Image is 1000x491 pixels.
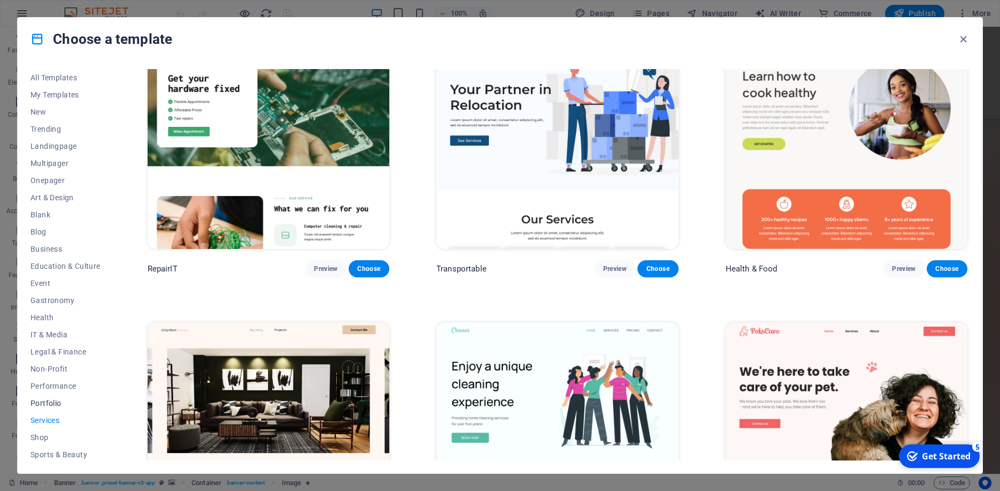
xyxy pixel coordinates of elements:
span: Blank [30,210,101,219]
img: Transportable [436,26,678,249]
button: Landingpage [30,138,101,155]
button: IT & Media [30,326,101,343]
button: Trending [30,120,101,138]
span: Preview [314,265,337,273]
button: Multipager [30,155,101,172]
span: Portfolio [30,399,101,407]
div: Get Started 5 items remaining, 0% complete [6,4,87,28]
p: Health & Food [726,263,778,274]
button: Health [30,309,101,326]
button: Legal & Finance [30,343,101,360]
button: Shop [30,429,101,446]
button: Preview [883,260,924,277]
div: Get Started [29,10,78,22]
button: Sports & Beauty [30,446,101,463]
button: All Templates [30,69,101,86]
div: 5 [79,1,90,12]
button: Blank [30,206,101,223]
span: Non-Profit [30,365,101,373]
span: Choose [357,265,381,273]
span: Education & Culture [30,262,101,270]
span: Onepager [30,176,101,185]
button: Preview [595,260,635,277]
button: Performance [30,377,101,395]
button: Education & Culture [30,258,101,275]
button: Event [30,275,101,292]
button: Portfolio [30,395,101,412]
p: Transportable [436,263,487,274]
span: My Templates [30,90,101,99]
span: Shop [30,433,101,442]
span: Blog [30,228,101,236]
button: Choose [349,260,389,277]
button: Blog [30,223,101,240]
span: Landingpage [30,142,101,150]
button: Services [30,412,101,429]
span: Choose [935,265,959,273]
img: Health & Food [726,26,967,249]
span: Sports & Beauty [30,450,101,459]
span: Event [30,279,101,288]
span: Services [30,416,101,425]
span: Preview [892,265,916,273]
span: Business [30,245,101,253]
button: New [30,103,101,120]
span: Legal & Finance [30,348,101,356]
span: New [30,108,101,116]
button: Choose [927,260,967,277]
button: My Templates [30,86,101,103]
button: Business [30,240,101,258]
button: Choose [637,260,678,277]
button: Gastronomy [30,292,101,309]
button: Onepager [30,172,101,189]
h4: Choose a template [30,31,172,48]
button: Non-Profit [30,360,101,377]
span: Multipager [30,159,101,168]
span: Choose [646,265,670,273]
span: Performance [30,382,101,390]
span: Preview [603,265,627,273]
span: IT & Media [30,330,101,339]
p: RepairIT [148,263,178,274]
span: Gastronomy [30,296,101,305]
span: All Templates [30,73,101,82]
button: Art & Design [30,189,101,206]
img: RepairIT [148,26,389,249]
span: Art & Design [30,193,101,202]
button: Preview [305,260,346,277]
span: Health [30,313,101,322]
span: Trending [30,125,101,133]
